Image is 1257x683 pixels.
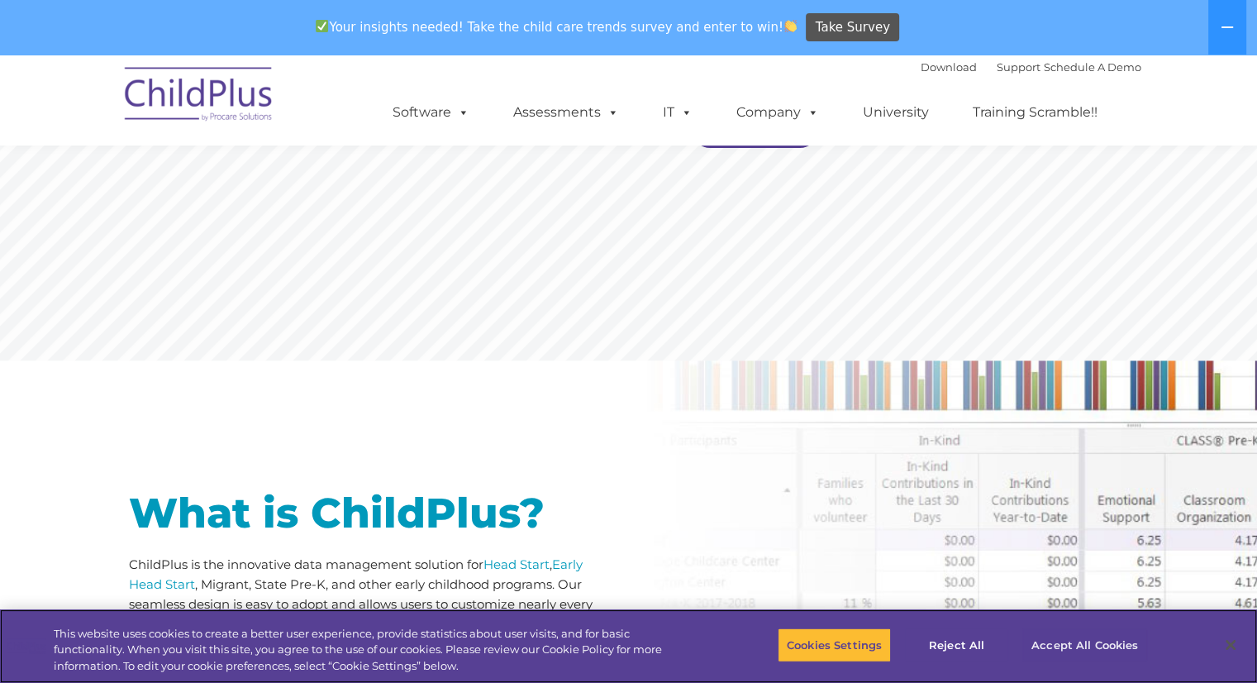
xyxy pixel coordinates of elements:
div: This website uses cookies to create a better user experience, provide statistics about user visit... [54,626,692,675]
img: 👏 [784,20,797,32]
a: Take Survey [806,13,899,42]
a: Early Head Start [129,556,583,592]
a: Assessments [497,96,636,129]
button: Reject All [905,628,1008,662]
button: Accept All Cookies [1022,628,1147,662]
button: Cookies Settings [778,628,891,662]
p: ChildPlus is the innovative data management solution for , , Migrant, State Pre-K, and other earl... [129,555,617,674]
h1: What is ChildPlus? [129,493,617,534]
a: Support [997,60,1040,74]
a: IT [646,96,709,129]
a: Company [720,96,836,129]
button: Close [1212,627,1249,663]
font: | [921,60,1141,74]
a: Schedule A Demo [1044,60,1141,74]
a: Head Start [483,556,550,572]
a: Download [921,60,977,74]
a: Training Scramble!! [956,96,1114,129]
span: Take Survey [816,13,890,42]
img: ✅ [316,20,328,32]
img: ChildPlus by Procare Solutions [117,55,282,138]
span: Your insights needed! Take the child care trends survey and enter to win! [309,11,804,43]
a: Software [376,96,486,129]
a: University [846,96,945,129]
